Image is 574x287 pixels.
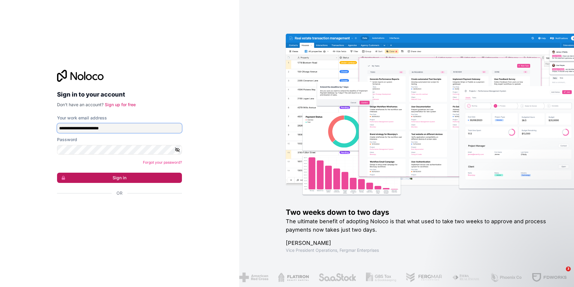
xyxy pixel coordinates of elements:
img: /assets/phoenix-BREaitsQ.png [490,273,522,282]
img: /assets/fergmar-CudnrXN5.png [406,273,443,282]
label: Your work email address [57,115,107,121]
img: /assets/american-red-cross-BAupjrZR.png [239,273,268,282]
span: Or [116,190,122,196]
a: Forgot your password? [143,160,182,165]
button: Sign in [57,173,182,183]
iframe: Intercom live chat [554,267,568,281]
h1: Vice President Operations , Fergmar Enterprises [286,247,555,253]
iframe: Bouton "Se connecter avec Google" [54,203,180,216]
h2: Sign in to your account [57,89,182,100]
iframe: Intercom notifications message [454,229,574,271]
span: 3 [566,267,571,271]
h1: Two weeks down to two days [286,208,555,217]
a: Sign up for free [105,102,136,107]
label: Password [57,137,77,143]
img: /assets/saastock-C6Zbiodz.png [319,273,356,282]
span: Don't have an account? [57,102,104,107]
h1: [PERSON_NAME] [286,239,555,247]
img: /assets/fiera-fwj2N5v4.png [452,273,480,282]
img: /assets/fdworks-Bi04fVtw.png [532,273,567,282]
input: Password [57,145,182,155]
img: /assets/flatiron-C8eUkumj.png [278,273,309,282]
h2: The ultimate benefit of adopting Noloco is that what used to take two weeks to approve and proces... [286,217,555,234]
input: Email address [57,123,182,133]
img: /assets/gbstax-C-GtDUiK.png [366,273,397,282]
